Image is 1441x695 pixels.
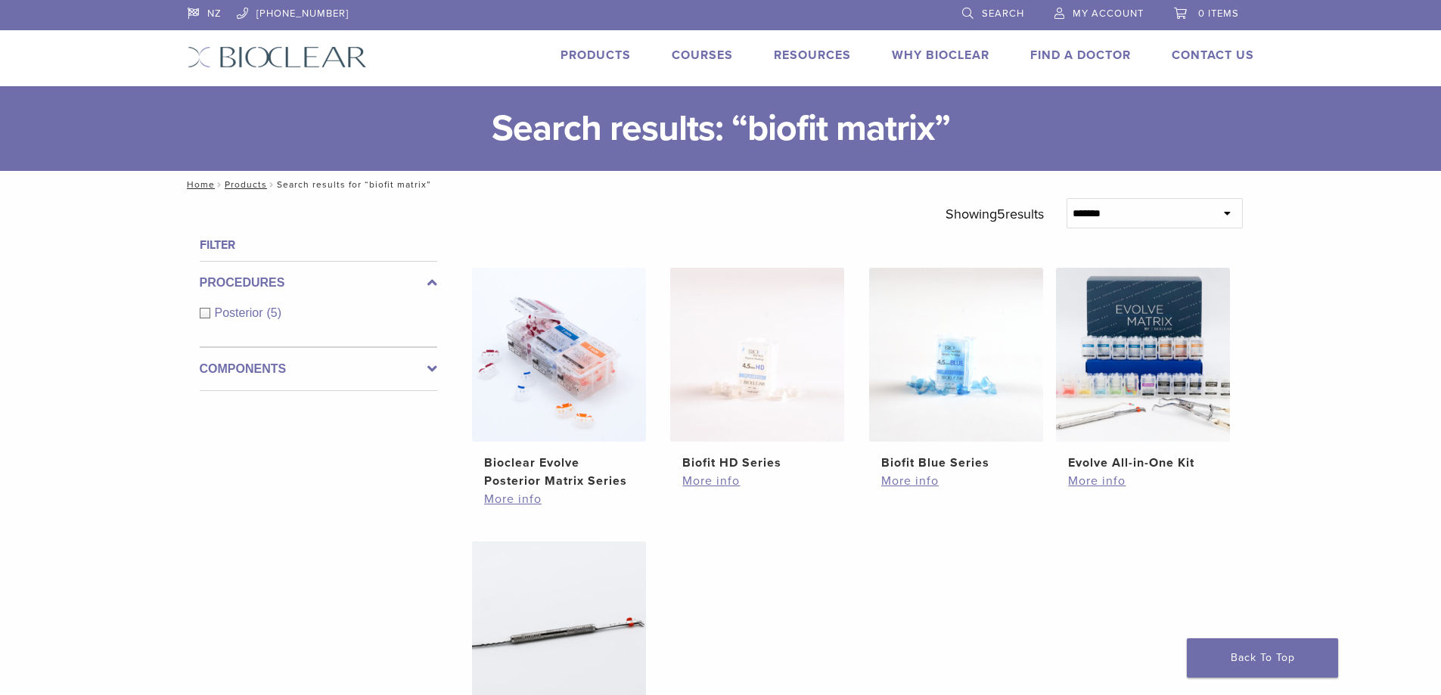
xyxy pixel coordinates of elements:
img: Biofit Blue Series [869,268,1043,442]
span: / [267,181,277,188]
a: Courses [672,48,733,63]
img: Evolve All-in-One Kit [1056,268,1230,442]
a: Bioclear Evolve Posterior Matrix SeriesBioclear Evolve Posterior Matrix Series [471,268,648,490]
h2: Evolve All-in-One Kit [1068,454,1218,472]
a: Why Bioclear [892,48,989,63]
a: Home [182,179,215,190]
img: Bioclear [188,46,367,68]
a: Resources [774,48,851,63]
span: / [215,181,225,188]
span: My Account [1073,8,1144,20]
a: More info [881,472,1031,490]
img: Biofit HD Series [670,268,844,442]
a: Evolve All-in-One KitEvolve All-in-One Kit [1055,268,1231,472]
nav: Search results for “biofit matrix” [176,171,1266,198]
span: Search [982,8,1024,20]
span: 5 [997,206,1005,222]
p: Showing results [946,198,1044,230]
a: More info [484,490,634,508]
a: Products [561,48,631,63]
a: Contact Us [1172,48,1254,63]
img: Bioclear Evolve Posterior Matrix Series [472,268,646,442]
a: Find A Doctor [1030,48,1131,63]
label: Procedures [200,274,437,292]
span: Posterior [215,306,267,319]
span: 0 items [1198,8,1239,20]
label: Components [200,360,437,378]
a: Biofit HD SeriesBiofit HD Series [669,268,846,472]
h2: Bioclear Evolve Posterior Matrix Series [484,454,634,490]
a: Back To Top [1187,638,1338,678]
h4: Filter [200,236,437,254]
a: Biofit Blue SeriesBiofit Blue Series [868,268,1045,472]
span: (5) [267,306,282,319]
h2: Biofit Blue Series [881,454,1031,472]
a: Products [225,179,267,190]
a: More info [682,472,832,490]
a: More info [1068,472,1218,490]
h2: Biofit HD Series [682,454,832,472]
